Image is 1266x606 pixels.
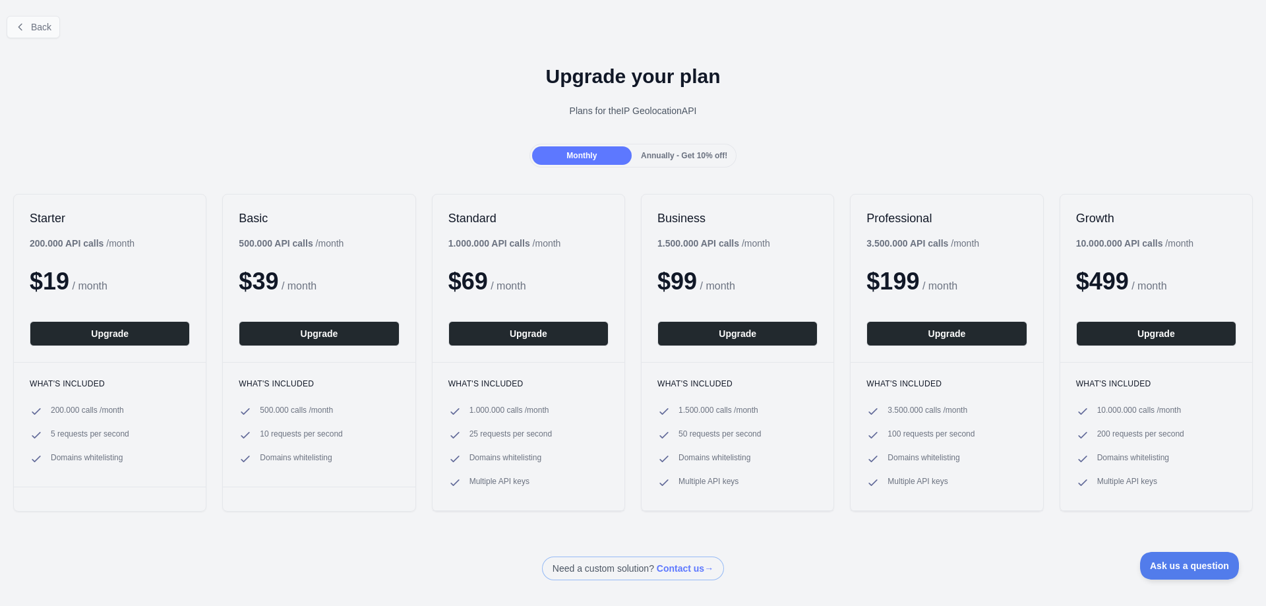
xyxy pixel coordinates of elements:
b: 1.500.000 API calls [657,238,739,249]
span: $ 199 [866,268,919,295]
span: $ 99 [657,268,697,295]
h2: Standard [448,210,609,226]
div: / month [866,237,979,250]
b: 1.000.000 API calls [448,238,530,249]
div: / month [448,237,561,250]
b: 3.500.000 API calls [866,238,948,249]
iframe: Toggle Customer Support [1140,552,1240,580]
h2: Business [657,210,818,226]
h2: Professional [866,210,1027,226]
div: / month [657,237,770,250]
